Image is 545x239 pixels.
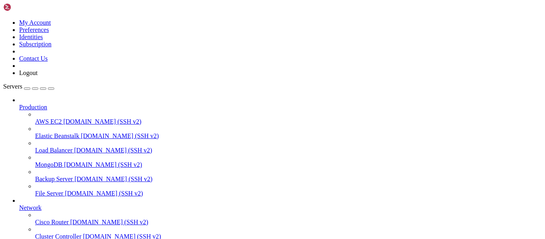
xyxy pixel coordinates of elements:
li: Cisco Router [DOMAIN_NAME] (SSH v2) [35,211,542,226]
span: Network [19,204,41,211]
a: File Server [DOMAIN_NAME] (SSH v2) [35,190,542,197]
span: MongoDB [35,161,62,168]
a: AWS EC2 [DOMAIN_NAME] (SSH v2) [35,118,542,125]
span: [DOMAIN_NAME] (SSH v2) [74,147,152,154]
a: My Account [19,19,51,26]
a: Backup Server [DOMAIN_NAME] (SSH v2) [35,176,542,183]
li: File Server [DOMAIN_NAME] (SSH v2) [35,183,542,197]
span: File Server [35,190,63,197]
span: Backup Server [35,176,73,182]
img: Shellngn [3,3,49,11]
a: Network [19,204,542,211]
span: [DOMAIN_NAME] (SSH v2) [65,190,143,197]
span: [DOMAIN_NAME] (SSH v2) [70,219,148,225]
li: Load Balancer [DOMAIN_NAME] (SSH v2) [35,140,542,154]
span: Cisco Router [35,219,69,225]
span: [DOMAIN_NAME] (SSH v2) [63,118,142,125]
li: MongoDB [DOMAIN_NAME] (SSH v2) [35,154,542,168]
span: Load Balancer [35,147,73,154]
span: Servers [3,83,22,90]
span: Elastic Beanstalk [35,132,79,139]
span: [DOMAIN_NAME] (SSH v2) [64,161,142,168]
li: Elastic Beanstalk [DOMAIN_NAME] (SSH v2) [35,125,542,140]
a: Load Balancer [DOMAIN_NAME] (SSH v2) [35,147,542,154]
a: Identities [19,34,43,40]
a: Cisco Router [DOMAIN_NAME] (SSH v2) [35,219,542,226]
li: Backup Server [DOMAIN_NAME] (SSH v2) [35,168,542,183]
li: AWS EC2 [DOMAIN_NAME] (SSH v2) [35,111,542,125]
a: Servers [3,83,54,90]
a: Contact Us [19,55,48,62]
span: [DOMAIN_NAME] (SSH v2) [75,176,153,182]
a: MongoDB [DOMAIN_NAME] (SSH v2) [35,161,542,168]
span: [DOMAIN_NAME] (SSH v2) [81,132,159,139]
span: Production [19,104,47,111]
li: Production [19,97,542,197]
a: Preferences [19,26,49,33]
a: Subscription [19,41,51,47]
a: Production [19,104,542,111]
a: Logout [19,69,38,76]
span: AWS EC2 [35,118,62,125]
a: Elastic Beanstalk [DOMAIN_NAME] (SSH v2) [35,132,542,140]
